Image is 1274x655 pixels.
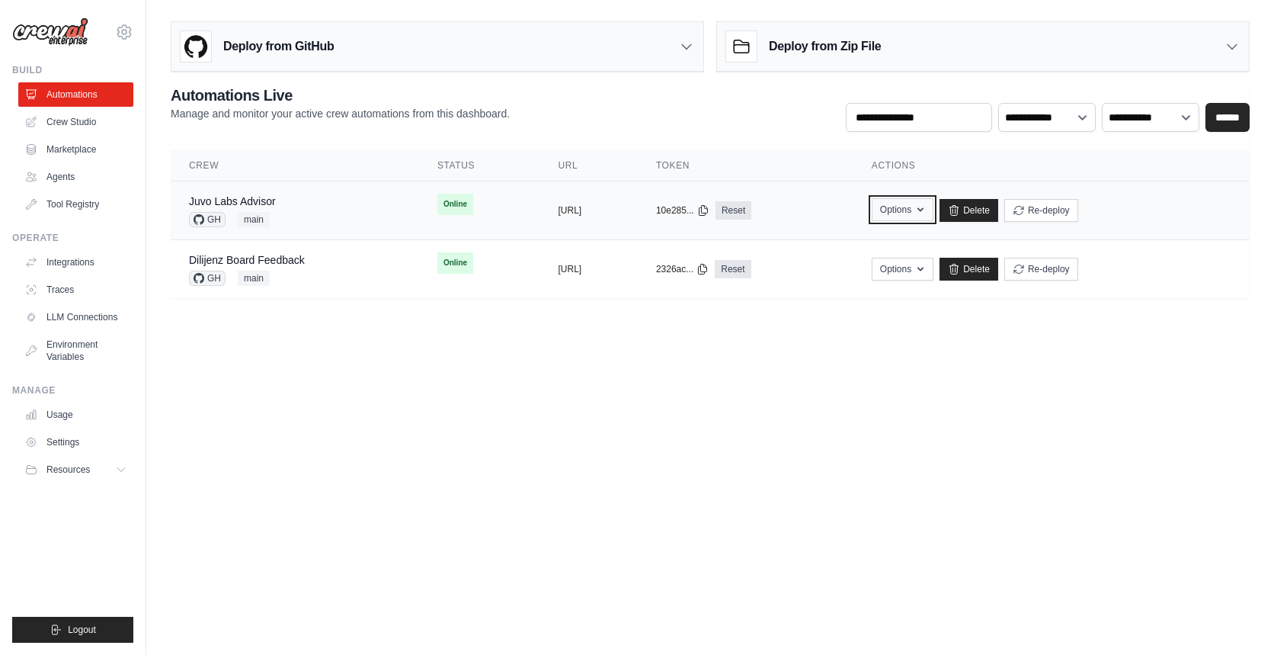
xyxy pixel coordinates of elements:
[189,271,226,286] span: GH
[1198,582,1274,655] iframe: Chat Widget
[18,332,133,369] a: Environment Variables
[18,278,133,302] a: Traces
[939,258,998,281] a: Delete
[437,252,473,274] span: Online
[18,250,133,275] a: Integrations
[12,64,133,76] div: Build
[189,195,276,207] a: Juvo Labs Advisor
[18,430,133,454] a: Settings
[872,198,933,221] button: Options
[18,403,133,427] a: Usage
[171,106,510,121] p: Manage and monitor your active crew automations from this dashboard.
[656,263,709,275] button: 2326ac...
[638,150,853,181] th: Token
[18,165,133,189] a: Agents
[223,37,334,56] h3: Deploy from GitHub
[18,110,133,134] a: Crew Studio
[46,464,90,476] span: Resources
[715,260,751,278] a: Reset
[171,150,419,181] th: Crew
[419,150,540,181] th: Status
[189,212,226,227] span: GH
[238,212,270,227] span: main
[12,18,88,47] img: Logo
[18,458,133,482] button: Resources
[437,194,473,215] span: Online
[12,384,133,397] div: Manage
[939,199,998,222] a: Delete
[238,271,270,286] span: main
[68,624,96,636] span: Logout
[12,232,133,244] div: Operate
[18,137,133,162] a: Marketplace
[181,31,211,62] img: GitHub Logo
[12,617,133,643] button: Logout
[189,254,305,266] a: Dilijenz Board Feedback
[1004,199,1078,222] button: Re-deploy
[872,258,933,281] button: Options
[171,85,510,106] h2: Automations Live
[853,150,1250,181] th: Actions
[656,204,709,217] button: 10e285...
[540,150,638,181] th: URL
[715,201,751,220] a: Reset
[769,37,881,56] h3: Deploy from Zip File
[18,305,133,329] a: LLM Connections
[18,82,133,107] a: Automations
[1004,258,1078,281] button: Re-deploy
[18,192,133,217] a: Tool Registry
